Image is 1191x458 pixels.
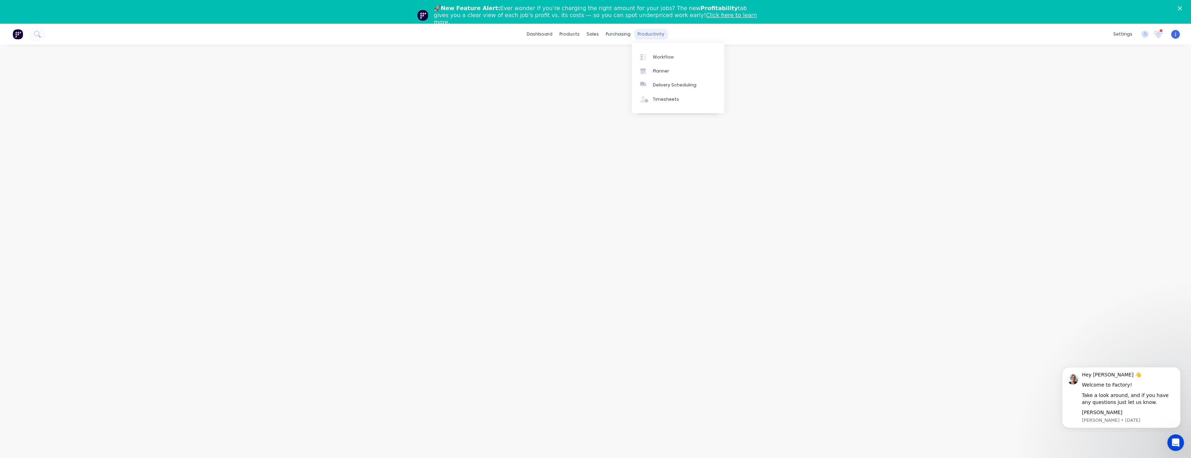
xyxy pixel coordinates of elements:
a: Timesheets [632,92,724,106]
div: sales [583,29,602,39]
b: Profitability [701,5,738,12]
img: Factory [13,29,23,39]
div: purchasing [602,29,634,39]
div: Workflow [653,54,674,60]
a: Delivery Scheduling [632,78,724,92]
iframe: Intercom notifications message [1052,361,1191,432]
div: productivity [634,29,668,39]
a: Click here to learn more. [434,12,757,25]
b: New Feature Alert: [441,5,501,12]
a: dashboard [523,29,556,39]
div: Close [1178,6,1185,10]
img: Profile image for Team [417,10,428,21]
a: Planner [632,64,724,78]
iframe: Intercom live chat [1167,434,1184,451]
div: Planner [653,68,669,74]
a: Workflow [632,50,724,64]
div: 🚀 Ever wonder if you’re charging the right amount for your jobs? The new tab gives you a clear vi... [434,5,763,26]
div: Timesheets [653,96,679,102]
div: Delivery Scheduling [653,82,696,88]
span: J [1175,31,1176,37]
div: settings [1110,29,1136,39]
div: products [556,29,583,39]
